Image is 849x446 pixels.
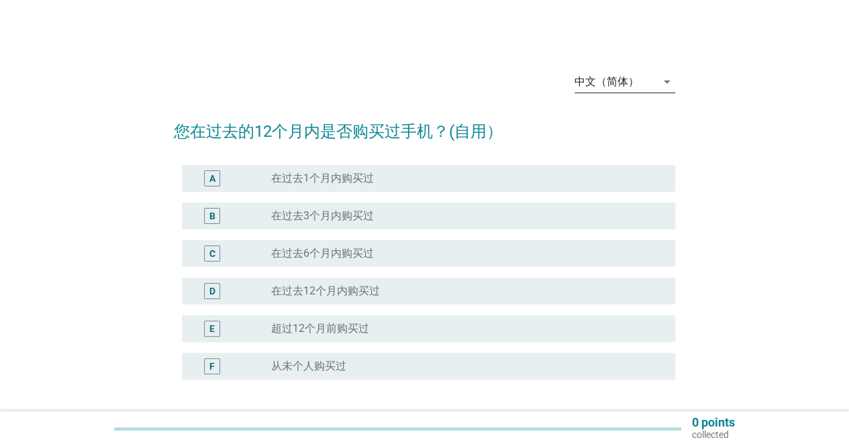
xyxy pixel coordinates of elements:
div: A [209,172,215,186]
div: B [209,209,215,223]
label: 在过去1个月内购买过 [271,172,374,185]
label: 超过12个月前购买过 [271,322,369,335]
div: 中文（简体） [575,76,639,88]
div: E [209,322,215,336]
div: C [209,247,215,261]
label: 在过去12个月内购买过 [271,284,380,298]
label: 从未个人购买过 [271,359,346,373]
div: F [209,359,215,374]
i: arrow_drop_down [659,74,675,90]
label: 在过去6个月内购买过 [271,247,374,260]
h2: 您在过去的12个月内是否购买过手机？(自用） [174,106,675,144]
p: 0 points [692,416,735,429]
p: collected [692,429,735,441]
label: 在过去3个月内购买过 [271,209,374,223]
div: D [209,284,215,298]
